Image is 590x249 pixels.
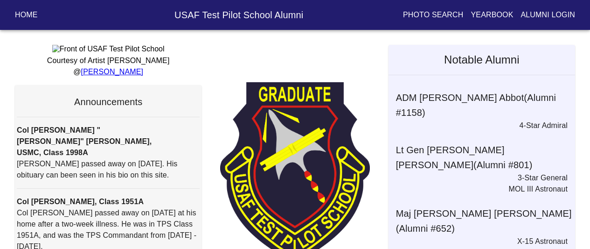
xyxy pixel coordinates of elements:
[471,9,513,21] p: Yearbook
[17,126,152,157] strong: Col [PERSON_NAME] "[PERSON_NAME]" [PERSON_NAME], USMC, Class 1998A
[389,120,568,131] p: 4-Star Admiral
[389,45,575,75] h5: Notable Alumni
[396,90,575,120] h6: ADM [PERSON_NAME] Abbot (Alumni # 1158 )
[17,158,200,181] p: [PERSON_NAME] passed away on [DATE]. His obituary can been seen in his bio on this site.
[17,94,200,109] h6: Announcements
[52,45,165,53] img: Front of USAF Test Pilot School
[399,7,467,23] button: Photo Search
[17,198,144,206] strong: Col [PERSON_NAME], Class 1951A
[15,55,201,78] p: Courtesy of Artist [PERSON_NAME] @
[15,9,38,21] p: Home
[521,9,576,21] p: Alumni Login
[467,7,517,23] button: Yearbook
[11,7,42,23] button: Home
[396,142,575,172] h6: Lt Gen [PERSON_NAME] [PERSON_NAME] (Alumni # 801 )
[389,236,568,247] p: X-15 Astronaut
[109,7,369,22] h6: USAF Test Pilot School Alumni
[389,184,568,195] p: MOL III Astronaut
[517,7,579,23] button: Alumni Login
[396,206,575,236] h6: Maj [PERSON_NAME] [PERSON_NAME] (Alumni # 652 )
[403,9,464,21] p: Photo Search
[389,172,568,184] p: 3-Star General
[81,68,144,76] a: [PERSON_NAME]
